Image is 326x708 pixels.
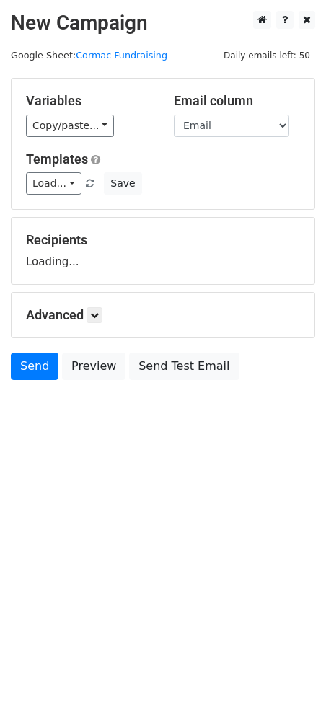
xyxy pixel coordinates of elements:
[11,353,58,380] a: Send
[62,353,125,380] a: Preview
[174,93,300,109] h5: Email column
[11,11,315,35] h2: New Campaign
[26,93,152,109] h5: Variables
[26,232,300,270] div: Loading...
[104,172,141,195] button: Save
[26,151,88,167] a: Templates
[26,232,300,248] h5: Recipients
[26,307,300,323] h5: Advanced
[219,50,315,61] a: Daily emails left: 50
[26,172,81,195] a: Load...
[219,48,315,63] span: Daily emails left: 50
[26,115,114,137] a: Copy/paste...
[11,50,167,61] small: Google Sheet:
[129,353,239,380] a: Send Test Email
[76,50,167,61] a: Cormac Fundraising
